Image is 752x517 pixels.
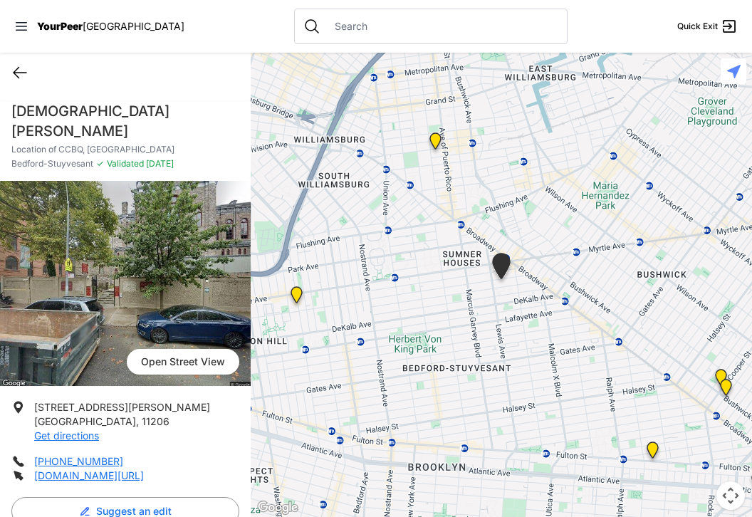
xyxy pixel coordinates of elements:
[37,22,184,31] a: YourPeer[GEOGRAPHIC_DATA]
[711,373,741,407] div: Bushwick/North Brooklyn
[83,20,184,32] span: [GEOGRAPHIC_DATA]
[34,401,210,413] span: [STREET_ADDRESS][PERSON_NAME]
[34,455,123,467] a: [PHONE_NUMBER]
[136,415,139,427] span: ,
[716,481,745,510] button: Map camera controls
[144,158,174,169] span: [DATE]
[11,144,239,155] p: Location of CCBQ, [GEOGRAPHIC_DATA]
[11,101,239,141] h1: [DEMOGRAPHIC_DATA][PERSON_NAME]
[254,498,301,517] img: Google
[326,19,558,33] input: Search
[37,20,83,32] span: YourPeer
[706,363,736,397] div: St Thomas Episcopal Church
[11,158,93,169] span: Bedford-Stuyvesant
[254,498,301,517] a: Open this area in Google Maps (opens a new window)
[142,415,169,427] span: 11206
[484,247,519,291] div: Location of CCBQ, Brooklyn
[677,18,738,35] a: Quick Exit
[127,349,239,375] a: Open Street View
[34,429,99,442] a: Get directions
[677,21,718,32] span: Quick Exit
[107,158,144,169] span: Validated
[96,158,104,169] span: ✓
[34,415,136,427] span: [GEOGRAPHIC_DATA]
[34,469,144,481] a: [DOMAIN_NAME][URL]
[638,436,667,470] div: SuperPantry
